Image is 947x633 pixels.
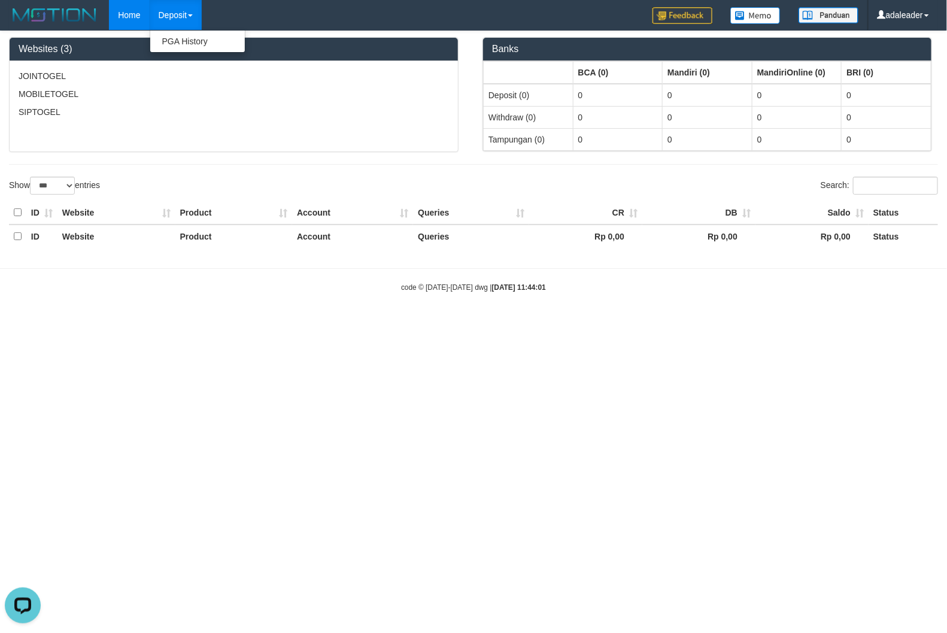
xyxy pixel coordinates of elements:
[19,70,449,82] p: JOINTOGEL
[484,61,573,84] th: Group: activate to sort column ascending
[292,201,413,225] th: Account
[484,128,573,150] td: Tampungan (0)
[663,61,752,84] th: Group: activate to sort column ascending
[529,225,642,248] th: Rp 0,00
[642,225,755,248] th: Rp 0,00
[642,201,755,225] th: DB
[484,106,573,128] td: Withdraw (0)
[821,177,938,195] label: Search:
[652,7,712,24] img: Feedback.jpg
[752,106,842,128] td: 0
[842,106,931,128] td: 0
[30,177,75,195] select: Showentries
[573,84,663,107] td: 0
[413,201,529,225] th: Queries
[401,283,546,292] small: code © [DATE]-[DATE] dwg |
[842,84,931,107] td: 0
[19,88,449,100] p: MOBILETOGEL
[19,106,449,118] p: SIPTOGEL
[799,7,858,23] img: panduan.png
[573,128,663,150] td: 0
[57,201,175,225] th: Website
[484,84,573,107] td: Deposit (0)
[292,225,413,248] th: Account
[150,34,245,49] a: PGA History
[529,201,642,225] th: CR
[869,225,938,248] th: Status
[9,6,100,24] img: MOTION_logo.png
[5,5,41,41] button: Open LiveChat chat widget
[663,84,752,107] td: 0
[573,61,663,84] th: Group: activate to sort column ascending
[755,225,869,248] th: Rp 0,00
[752,84,842,107] td: 0
[492,44,922,54] h3: Banks
[853,177,938,195] input: Search:
[413,225,529,248] th: Queries
[663,128,752,150] td: 0
[175,225,293,248] th: Product
[730,7,781,24] img: Button%20Memo.svg
[573,106,663,128] td: 0
[26,201,57,225] th: ID
[9,177,100,195] label: Show entries
[842,128,931,150] td: 0
[663,106,752,128] td: 0
[19,44,449,54] h3: Websites (3)
[175,201,293,225] th: Product
[752,128,842,150] td: 0
[26,225,57,248] th: ID
[492,283,546,292] strong: [DATE] 11:44:01
[752,61,842,84] th: Group: activate to sort column ascending
[869,201,938,225] th: Status
[842,61,931,84] th: Group: activate to sort column ascending
[755,201,869,225] th: Saldo
[57,225,175,248] th: Website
